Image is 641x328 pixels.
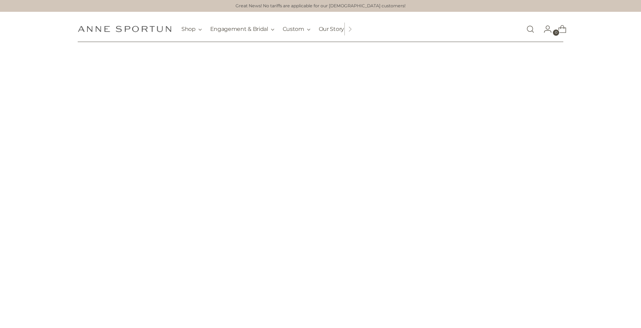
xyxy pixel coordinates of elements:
button: Shop [181,22,202,37]
button: Custom [283,22,310,37]
a: Great News! No tariffs are applicable for our [DEMOGRAPHIC_DATA] customers! [236,3,405,9]
span: 0 [553,30,559,36]
a: Go to the account page [538,22,552,36]
a: Open search modal [523,22,537,36]
button: Engagement & Bridal [210,22,274,37]
a: Open cart modal [553,22,566,36]
a: Anne Sportun Fine Jewellery [78,26,171,32]
a: Our Story [319,22,344,37]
